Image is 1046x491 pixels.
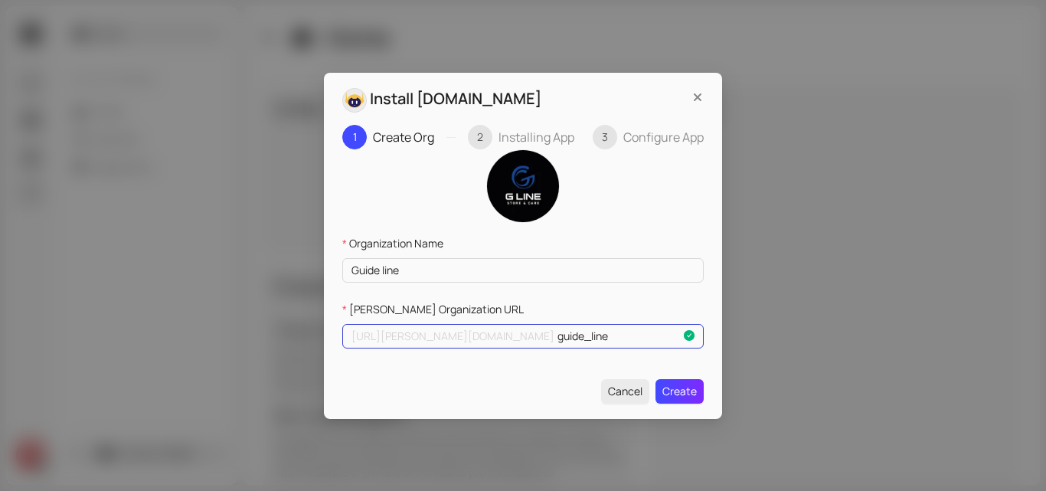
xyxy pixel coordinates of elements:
[623,125,704,149] div: Configure App
[351,328,554,345] span: [URL][PERSON_NAME][DOMAIN_NAME]
[601,379,649,404] button: Cancel
[342,258,704,283] input: Organization Name
[498,125,587,149] div: Installing App
[662,383,697,400] span: Create
[557,328,681,345] input: Sobol Organization URL
[343,89,366,112] img: collabland.png
[342,88,667,113] div: Install [DOMAIN_NAME]
[655,379,704,404] button: Create
[685,85,710,110] button: Close
[342,235,443,252] label: Organization Name
[477,129,483,144] span: 2
[487,150,559,222] img: fb5b1f9372683f03698856463ef326a6.webp
[608,383,642,400] span: Cancel
[353,129,357,144] span: 1
[373,125,446,149] div: Create Org
[342,301,524,318] label: Sobol Organization URL
[602,129,608,144] span: 3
